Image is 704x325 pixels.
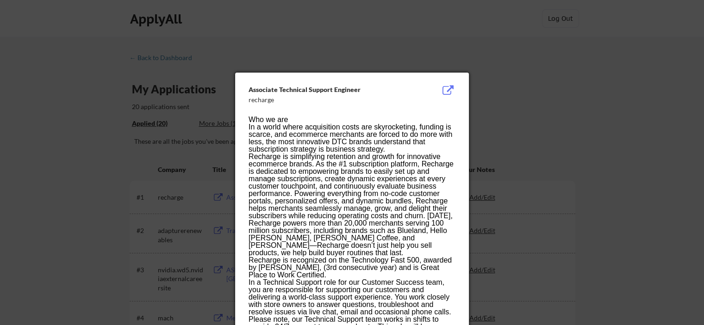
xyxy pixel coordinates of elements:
p: In a Technical Support role for our Customer Success team, you are responsible for supporting our... [249,279,455,316]
p: Recharge is recognized on the Technology Fast 500, awarded by [PERSON_NAME], (3rd consecutive yea... [249,257,455,279]
p: Recharge is simplifying retention and growth for innovative ecommerce brands. As the #1 subscript... [249,153,455,257]
p: In a world where acquisition costs are skyrocketing, funding is scarce, and ecommerce merchants a... [249,123,455,153]
div: Associate Technical Support Engineer [249,85,409,94]
h3: Who we are [249,116,455,123]
div: recharge [249,95,409,104]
